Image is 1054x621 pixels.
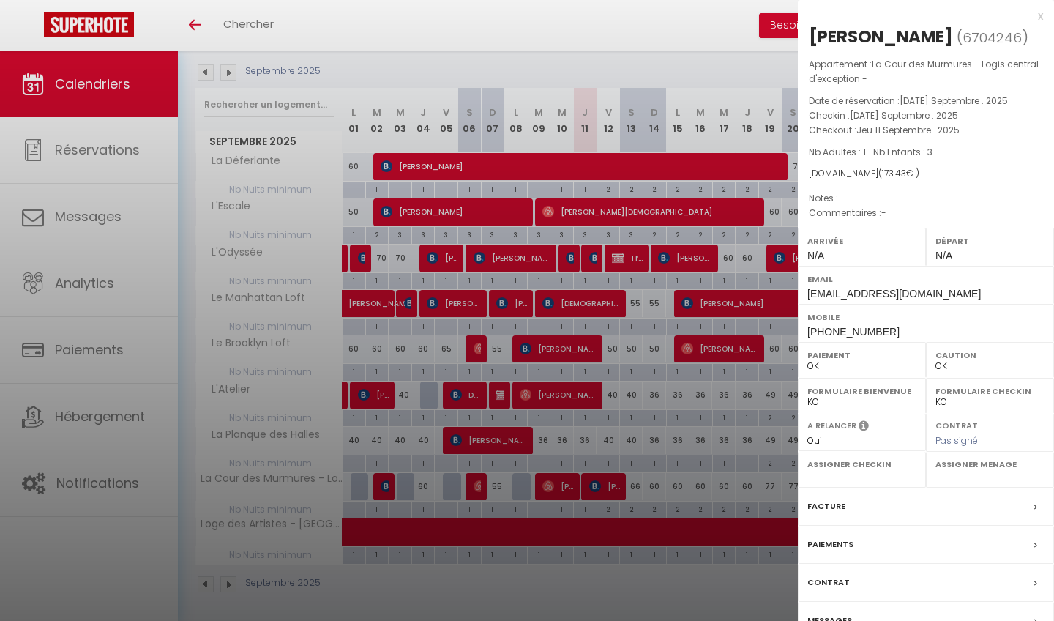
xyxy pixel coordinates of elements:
[807,250,824,261] span: N/A
[935,434,978,447] span: Pas signé
[807,575,850,590] label: Contrat
[882,167,906,179] span: 173.43
[859,420,869,436] i: Sélectionner OUI si vous souhaiter envoyer les séquences de messages post-checkout
[807,288,981,300] span: [EMAIL_ADDRESS][DOMAIN_NAME]
[807,310,1044,324] label: Mobile
[900,94,1008,107] span: [DATE] Septembre . 2025
[809,57,1043,86] p: Appartement :
[809,25,953,48] div: [PERSON_NAME]
[838,192,843,204] span: -
[809,58,1039,85] span: La Cour des Murmures - Logis central d'exception -
[809,191,1043,206] p: Notes :
[12,6,56,50] button: Ouvrir le widget de chat LiveChat
[935,420,978,429] label: Contrat
[992,555,1043,610] iframe: Chat
[809,123,1043,138] p: Checkout :
[807,457,916,472] label: Assigner Checkin
[807,326,900,338] span: [PHONE_NUMBER]
[807,499,845,514] label: Facture
[878,167,919,179] span: ( € )
[935,234,1044,248] label: Départ
[856,124,960,136] span: Jeu 11 Septembre . 2025
[809,108,1043,123] p: Checkin :
[807,420,856,432] label: A relancer
[935,348,1044,362] label: Caution
[807,384,916,398] label: Formulaire Bienvenue
[935,250,952,261] span: N/A
[935,457,1044,472] label: Assigner Menage
[873,146,932,158] span: Nb Enfants : 3
[809,167,1043,181] div: [DOMAIN_NAME]
[807,234,916,248] label: Arrivée
[881,207,886,219] span: -
[963,29,1022,47] span: 6704246
[809,146,932,158] span: Nb Adultes : 1 -
[807,537,853,552] label: Paiements
[798,7,1043,25] div: x
[809,94,1043,108] p: Date de réservation :
[935,384,1044,398] label: Formulaire Checkin
[807,272,1044,286] label: Email
[807,348,916,362] label: Paiement
[809,206,1043,220] p: Commentaires :
[850,109,958,122] span: [DATE] Septembre . 2025
[957,27,1028,48] span: ( )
